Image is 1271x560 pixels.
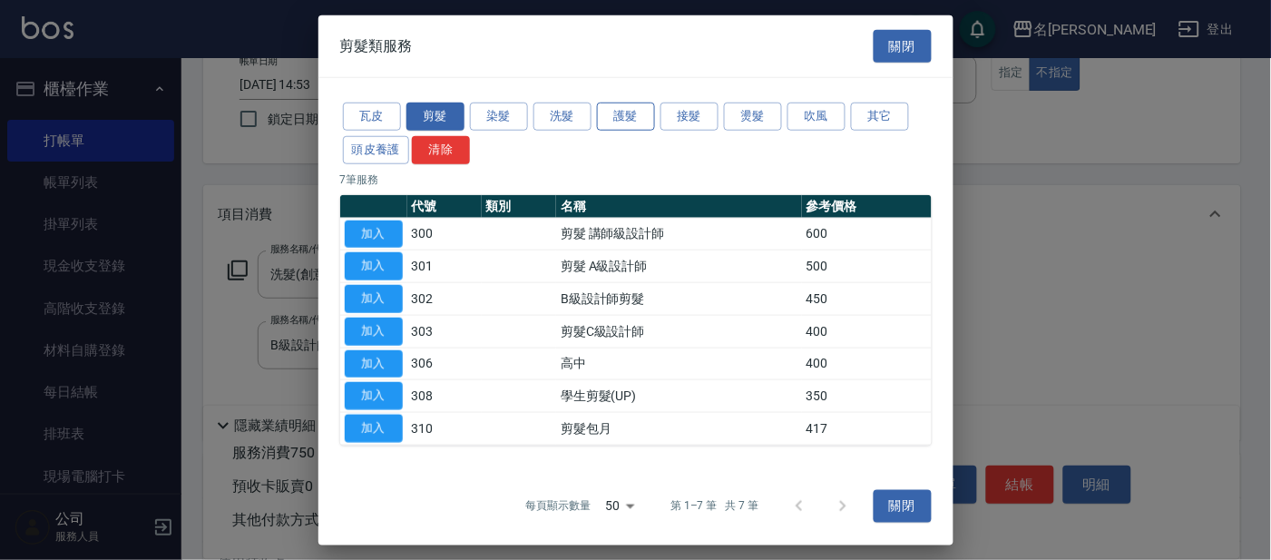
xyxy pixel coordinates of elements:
[556,282,801,315] td: B級設計師剪髮
[597,103,655,131] button: 護髮
[556,218,801,251] td: 剪髮 講師級設計師
[598,482,641,531] div: 50
[556,348,801,380] td: 高中
[556,315,801,348] td: 剪髮C級設計師
[874,29,932,63] button: 關閉
[851,103,909,131] button: 其它
[345,349,403,378] button: 加入
[345,285,403,313] button: 加入
[407,348,482,380] td: 306
[802,380,932,413] td: 350
[470,103,528,131] button: 染髮
[802,412,932,445] td: 417
[407,412,482,445] td: 310
[802,282,932,315] td: 450
[343,103,401,131] button: 瓦皮
[407,315,482,348] td: 303
[406,103,464,131] button: 剪髮
[343,136,410,164] button: 頭皮養護
[345,252,403,280] button: 加入
[407,282,482,315] td: 302
[407,380,482,413] td: 308
[345,318,403,346] button: 加入
[407,218,482,251] td: 300
[533,103,592,131] button: 洗髮
[556,412,801,445] td: 剪髮包月
[345,382,403,410] button: 加入
[802,315,932,348] td: 400
[802,194,932,218] th: 參考價格
[787,103,846,131] button: 吹風
[407,251,482,283] td: 301
[556,251,801,283] td: 剪髮 A級設計師
[412,136,470,164] button: 清除
[525,498,591,515] p: 每頁顯示數量
[345,415,403,443] button: 加入
[802,348,932,380] td: 400
[802,251,932,283] td: 500
[407,194,482,218] th: 代號
[556,194,801,218] th: 名稱
[874,489,932,523] button: 關閉
[345,220,403,248] button: 加入
[340,171,932,187] p: 7 筆服務
[724,103,782,131] button: 燙髮
[556,380,801,413] td: 學生剪髮(UP)
[670,498,758,515] p: 第 1–7 筆 共 7 筆
[660,103,719,131] button: 接髮
[340,37,413,55] span: 剪髮類服務
[482,194,556,218] th: 類別
[802,218,932,251] td: 600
